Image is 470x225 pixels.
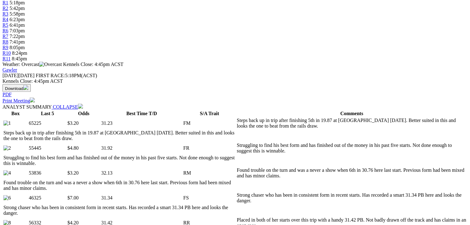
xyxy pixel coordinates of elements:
td: Found trouble on the turn and was a never a show when 6th in 30.76 here last start. Previous form... [236,167,467,179]
span: 7:22pm [10,34,25,39]
td: 31.34 [101,192,182,204]
span: FIRST RACE: [36,73,65,78]
span: 8:05pm [10,45,25,50]
a: R10 [2,50,11,56]
th: Best Time T/D [101,110,182,117]
div: ANALYST SUMMARY [2,104,468,110]
img: 4 [3,170,11,176]
th: Odds [67,110,100,117]
th: Comments [236,110,467,117]
td: 55445 [29,142,66,154]
a: R9 [2,45,8,50]
span: $3.20 [67,120,79,126]
td: 65225 [29,117,66,129]
span: 8:24pm [12,50,27,56]
button: Download [2,84,31,92]
span: [DATE] [2,73,34,78]
a: R11 [2,56,11,61]
td: RM [183,167,236,179]
span: $4.80 [67,145,79,151]
span: COLLAPSE [53,104,78,110]
img: 1 [3,120,11,126]
div: Kennels Close: 4:45pm ACST [2,78,468,84]
a: R3 [2,11,8,16]
span: 7:03pm [10,28,25,33]
td: 32.13 [101,167,182,179]
td: Strong chaser who has been in consistent form in recent starts. Has recorded a smart 31.34 PB her... [3,204,236,216]
span: 5:42pm [10,6,25,11]
img: chevron-down-white.svg [78,104,83,109]
div: Download [2,92,468,97]
img: 2 [3,145,11,151]
span: 8:45pm [12,56,27,61]
td: Steps back up in trip after finishing 5th in 19.87 at [GEOGRAPHIC_DATA] [DATE]. Better suited in ... [3,130,236,142]
span: 6:23pm [10,17,25,22]
span: Weather: Overcast [2,62,63,67]
td: 46325 [29,192,66,204]
th: S/A Trait [183,110,236,117]
a: Print Meeting [2,98,35,103]
a: COLLAPSE [52,104,83,110]
td: Struggling to find his best form and has finished out of the money in his past five starts. Not d... [3,155,236,166]
a: R2 [2,6,8,11]
img: Overcast [39,62,62,67]
td: FR [183,142,236,154]
td: 31.92 [101,142,182,154]
a: PDF [2,92,11,97]
img: 6 [3,195,11,201]
td: Strong chaser who has been in consistent form in recent starts. Has recorded a smart 31.34 PB her... [236,192,467,204]
td: 53836 [29,167,66,179]
span: 7:41pm [10,39,25,45]
a: R5 [2,22,8,28]
img: download.svg [23,85,28,90]
td: Struggling to find his best form and has finished out of the money in his past five starts. Not d... [236,142,467,154]
td: Found trouble on the turn and was a never a show when 6th in 30.76 here last start. Previous form... [3,180,236,191]
td: Steps back up in trip after finishing 5th in 19.87 at [GEOGRAPHIC_DATA] [DATE]. Better suited in ... [236,117,467,129]
a: R6 [2,28,8,33]
th: Last 5 [29,110,66,117]
a: R7 [2,34,8,39]
span: Kennels Close: 4:45pm ACST [63,62,123,67]
a: R4 [2,17,8,22]
td: 31.23 [101,117,182,129]
span: 5:18PM(ACST) [36,73,97,78]
span: 6:41pm [10,22,25,28]
a: Gawler [2,67,17,73]
td: FS [183,192,236,204]
span: [DATE] [2,73,19,78]
td: FM [183,117,236,129]
th: Box [3,110,28,117]
img: printer.svg [30,97,35,102]
span: $7.00 [67,195,79,200]
a: R8 [2,39,8,45]
span: $3.20 [67,170,79,176]
span: 5:58pm [10,11,25,16]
